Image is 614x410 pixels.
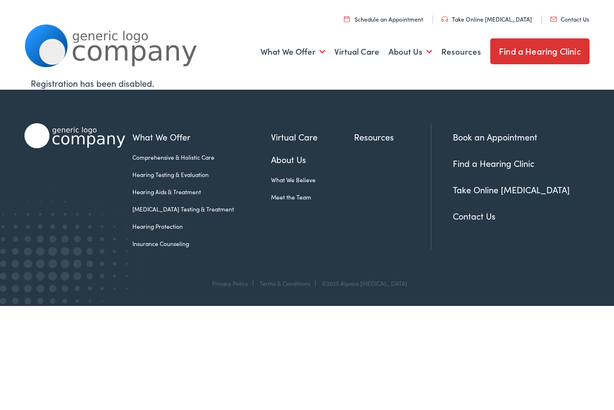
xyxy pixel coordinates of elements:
a: Resources [354,130,431,143]
a: Comprehensive & Holistic Care [132,153,271,162]
a: [MEDICAL_DATA] Testing & Treatment [132,205,271,213]
a: Meet the Team [271,193,354,201]
a: Hearing Protection [132,222,271,231]
a: Virtual Care [271,130,354,143]
a: About Us [389,34,432,70]
img: utility icon [344,16,350,22]
a: Virtual Care [334,34,379,70]
a: What We Believe [271,176,354,184]
img: Alpaca Audiology [24,123,125,148]
a: About Us [271,153,354,166]
a: Book an Appointment [453,131,537,143]
a: What We Offer [132,130,271,143]
a: Take Online [MEDICAL_DATA] [453,184,570,196]
a: Hearing Testing & Evaluation [132,170,271,179]
a: Take Online [MEDICAL_DATA] [441,15,532,23]
a: Privacy Policy [212,279,248,287]
a: Insurance Counseling [132,239,271,248]
a: Contact Us [550,15,589,23]
div: Registration has been disabled. [31,77,583,90]
a: What We Offer [260,34,325,70]
a: Find a Hearing Clinic [453,157,534,169]
img: utility icon [550,17,557,22]
a: Terms & Conditions [260,279,310,287]
a: Find a Hearing Clinic [490,38,590,64]
a: Schedule an Appointment [344,15,423,23]
img: utility icon [441,16,448,22]
a: Resources [441,34,481,70]
a: Hearing Aids & Treatment [132,187,271,196]
a: Contact Us [453,210,496,222]
div: ©2025 Alpaca [MEDICAL_DATA] [317,280,407,287]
